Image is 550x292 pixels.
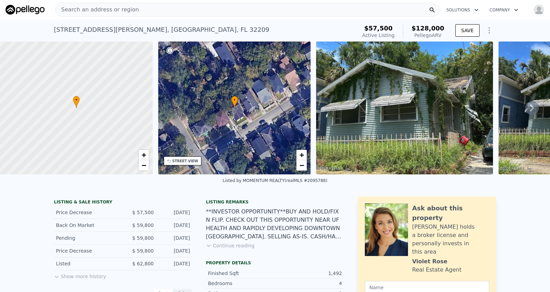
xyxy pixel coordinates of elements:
[56,260,117,267] div: Listed
[300,150,304,159] span: +
[296,150,307,160] a: Zoom in
[316,42,493,174] img: Sale: 166821363 Parcel: 34073347
[56,222,117,229] div: Back On Market
[441,4,484,16] button: Solutions
[412,223,489,256] div: [PERSON_NAME] holds a broker license and personally invests in this area
[208,280,275,287] div: Bedrooms
[159,260,190,267] div: [DATE]
[132,235,154,241] span: $ 59,800
[300,161,304,170] span: −
[139,150,149,160] a: Zoom in
[141,150,146,159] span: +
[275,270,342,277] div: 1,492
[73,97,80,103] span: •
[132,210,154,215] span: $ 57,500
[56,247,117,254] div: Price Decrease
[364,25,392,32] span: $57,500
[141,161,146,170] span: −
[132,261,154,266] span: $ 62,800
[484,4,524,16] button: Company
[54,199,192,206] div: LISTING & SALE HISTORY
[54,270,106,280] button: Show more history
[139,160,149,171] a: Zoom out
[482,24,496,37] button: Show Options
[206,199,344,205] div: Listing remarks
[159,222,190,229] div: [DATE]
[172,158,198,164] div: STREET VIEW
[275,280,342,287] div: 4
[208,270,275,277] div: Finished Sqft
[296,160,307,171] a: Zoom out
[362,33,395,38] span: Active Listing
[222,178,327,183] div: Listed by MOMENTUM REALTY (realMLS #2095788)
[56,6,139,14] span: Search an address or region
[206,242,255,249] button: Continue reading
[56,235,117,241] div: Pending
[533,4,544,15] img: avatar
[231,96,238,108] div: •
[132,248,154,254] span: $ 59,800
[73,96,80,108] div: •
[54,25,269,35] div: [STREET_ADDRESS][PERSON_NAME] , [GEOGRAPHIC_DATA] , FL 32209
[412,203,489,223] div: Ask about this property
[206,260,344,266] div: Property details
[206,208,344,241] div: **INVESTOR OPPORTUNITY**BUY AND HOLD/FIX N FLIP. CHECK OUT THIS OPPORTUNITY NEAR UF HEALTH AND RA...
[6,5,45,15] img: Pellego
[159,247,190,254] div: [DATE]
[231,97,238,103] span: •
[411,25,444,32] span: $128,000
[412,257,447,266] div: Violet Rose
[411,32,444,39] div: Pellego ARV
[132,222,154,228] span: $ 59,800
[412,266,462,274] div: Real Estate Agent
[455,24,480,37] button: SAVE
[56,209,117,216] div: Price Decrease
[159,235,190,241] div: [DATE]
[159,209,190,216] div: [DATE]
